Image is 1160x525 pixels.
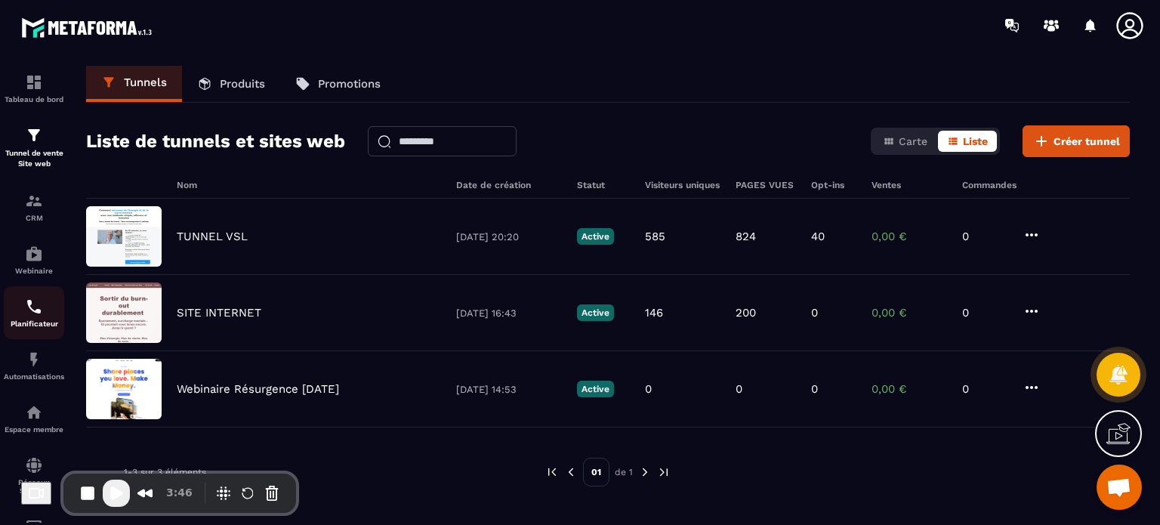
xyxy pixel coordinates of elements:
p: Tableau de bord [4,95,64,103]
a: Promotions [280,66,396,102]
p: 0 [811,306,818,320]
p: [DATE] 20:20 [456,231,562,242]
a: Produits [182,66,280,102]
p: 01 [583,458,609,486]
a: formationformationCRM [4,181,64,233]
a: automationsautomationsAutomatisations [4,339,64,392]
p: 146 [645,306,663,320]
p: 0,00 € [872,382,947,396]
h6: Nom [177,180,441,190]
img: scheduler [25,298,43,316]
img: image [86,359,162,419]
button: Liste [938,131,997,152]
span: Carte [899,135,927,147]
a: automationsautomationsWebinaire [4,233,64,286]
img: prev [564,465,578,479]
h6: Commandes [962,180,1017,190]
p: 0 [962,306,1007,320]
img: automations [25,403,43,422]
h6: Opt-ins [811,180,856,190]
a: formationformationTableau de bord [4,62,64,115]
p: 824 [736,230,756,243]
p: Active [577,304,614,321]
h6: Date de création [456,180,562,190]
img: logo [21,14,157,42]
a: formationformationTunnel de vente Site web [4,115,64,181]
img: formation [25,192,43,210]
p: Active [577,381,614,397]
p: 585 [645,230,665,243]
span: Créer tunnel [1054,134,1120,149]
p: Réseaux Sociaux [4,478,64,495]
p: Webinaire [4,267,64,275]
img: social-network [25,456,43,474]
p: SITE INTERNET [177,306,261,320]
h6: Ventes [872,180,947,190]
span: Liste [963,135,988,147]
p: TUNNEL VSL [177,230,248,243]
button: Carte [874,131,936,152]
img: formation [25,126,43,144]
p: 1-3 sur 3 éléments [124,467,206,477]
h6: Visiteurs uniques [645,180,720,190]
img: next [638,465,652,479]
p: Promotions [318,77,381,91]
p: 200 [736,306,756,320]
p: Produits [220,77,265,91]
p: CRM [4,214,64,222]
p: Active [577,228,614,245]
img: next [657,465,671,479]
a: automationsautomationsEspace membre [4,392,64,445]
a: Tunnels [86,66,182,102]
p: Tunnel de vente Site web [4,148,64,169]
p: 0 [811,382,818,396]
a: social-networksocial-networkRéseaux Sociaux [4,445,64,506]
img: image [86,283,162,343]
p: 0 [736,382,742,396]
img: formation [25,73,43,91]
img: prev [545,465,559,479]
p: Espace membre [4,425,64,434]
p: 0,00 € [872,230,947,243]
h6: PAGES VUES [736,180,796,190]
p: [DATE] 16:43 [456,307,562,319]
p: [DATE] 14:53 [456,384,562,395]
p: Planificateur [4,320,64,328]
img: automations [25,245,43,263]
a: schedulerschedulerPlanificateur [4,286,64,339]
p: Tunnels [124,76,167,89]
p: 0,00 € [872,306,947,320]
p: 40 [811,230,825,243]
img: automations [25,351,43,369]
img: image [86,206,162,267]
button: Créer tunnel [1023,125,1130,157]
p: de 1 [615,466,633,478]
h2: Liste de tunnels et sites web [86,126,345,156]
p: Automatisations [4,372,64,381]
p: Webinaire Résurgence [DATE] [177,382,339,396]
p: 0 [962,382,1007,396]
div: Ouvrir le chat [1097,465,1142,510]
p: 0 [645,382,652,396]
p: 0 [962,230,1007,243]
h6: Statut [577,180,630,190]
